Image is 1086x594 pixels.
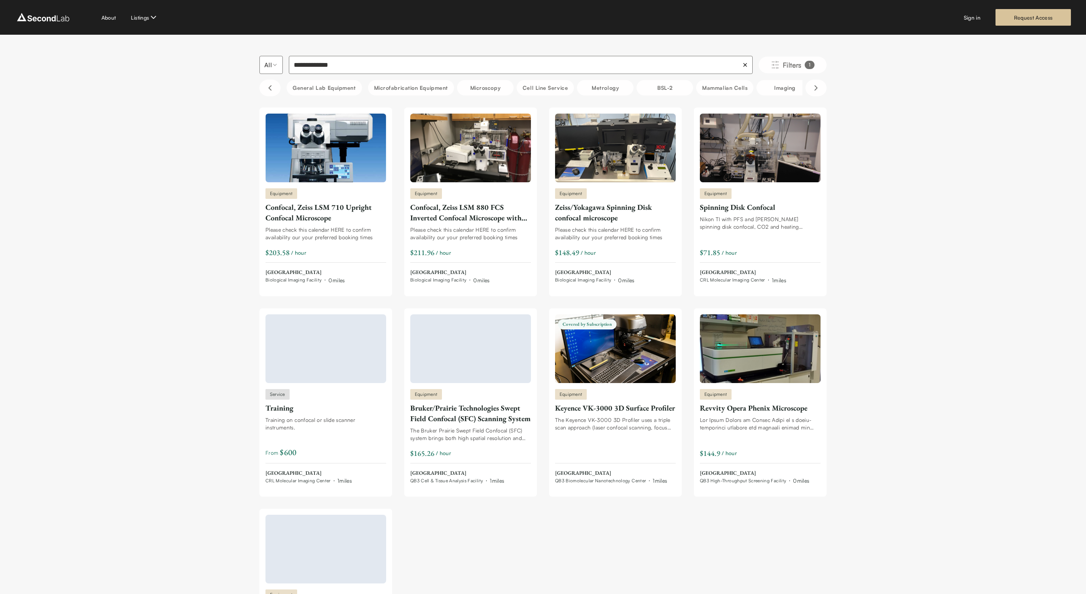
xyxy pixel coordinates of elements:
div: The Bruker Prairie Swept Field Confocal (SFC) system brings both high spatial resolution and high... [410,427,531,442]
div: Nikon TI with PFS and [PERSON_NAME] spinning disk confocal, CO2 and heating incubation chamber wi... [700,215,821,231]
button: Scroll right [805,80,827,96]
span: Biological Imaging Facility [555,277,611,283]
img: Confocal, Zeiss LSM 880 FCS Inverted Confocal Microscope with Environmental [410,114,531,182]
div: $165.26 [410,448,434,459]
span: Equipment [560,391,582,398]
div: Keyence VK-3000 3D Surface Profiler [555,403,676,413]
span: / hour [291,249,306,257]
a: ServiceTrainingTraining on confocal or slide scanner instruments.From $600[GEOGRAPHIC_DATA]CRL Mo... [265,314,386,485]
button: Scroll left [259,80,281,96]
span: Equipment [270,190,293,197]
span: [GEOGRAPHIC_DATA] [555,269,635,276]
img: Keyence VK-3000 3D Surface Profiler [555,314,676,383]
a: Sign in [964,14,980,22]
span: Equipment [704,190,727,197]
div: $148.49 [555,247,579,258]
div: Confocal, Zeiss LSM 710 Upright Confocal Microscope [265,202,386,223]
div: Spinning Disk Confocal [700,202,821,212]
button: Mammalian Cells [696,80,753,95]
button: Filters [759,57,827,73]
div: Please check this calendar HERE to confirm availability our your preferred booking times [410,226,531,241]
div: Please check this calendar HERE to confirm availability our your preferred booking times [555,226,676,241]
img: Confocal, Zeiss LSM 710 Upright Confocal Microscope [265,114,386,182]
span: Equipment [415,190,437,197]
span: Equipment [560,190,582,197]
div: $203.58 [265,247,290,258]
a: Request Access [995,9,1071,26]
div: Please check this calendar HERE to confirm availability our your preferred booking times [265,226,386,241]
span: Filters [783,60,802,70]
div: 0 miles [328,276,345,284]
div: Zeiss/Yokagawa Spinning Disk confocal microscope [555,202,676,223]
button: Microscopy [457,80,514,95]
a: Keyence VK-3000 3D Surface ProfilerCovered by SubscriptionEquipmentKeyence VK-3000 3D Surface Pro... [555,314,676,485]
div: Training [265,403,386,413]
div: Bruker/Prairie Technologies Swept Field Confocal (SFC) Scanning System [410,403,531,424]
div: 0 miles [473,276,489,284]
a: Spinning Disk ConfocalEquipmentSpinning Disk ConfocalNikon TI with PFS and [PERSON_NAME] spinning... [700,114,821,284]
span: / hour [436,249,451,257]
div: $71.85 [700,247,720,258]
div: 1 miles [490,477,504,485]
span: From [265,447,297,459]
button: Metrology [577,80,633,95]
span: QB3 High-Throughput Screening Facility [700,478,786,484]
a: About [101,14,116,22]
span: / hour [436,449,451,457]
span: / hour [722,449,737,457]
div: 1 [805,61,814,69]
span: QB3 Cell & Tissue Analysis Facility [410,478,483,484]
span: Biological Imaging Facility [410,277,466,283]
a: EquipmentBruker/Prairie Technologies Swept Field Confocal (SFC) Scanning SystemThe Bruker Prairie... [410,314,531,485]
span: CRL Molecular Imaging Center [700,277,765,283]
a: Revvity Opera Phenix MicroscopeEquipmentRevvity Opera Phenix MicroscopeLor Ipsum Dolors am Consec... [700,314,821,485]
img: Revvity Opera Phenix Microscope [700,314,821,383]
span: [GEOGRAPHIC_DATA] [265,269,345,276]
span: $ 600 [280,447,296,459]
div: Revvity Opera Phenix Microscope [700,403,821,413]
button: Select listing type [259,56,283,74]
img: logo [15,11,71,23]
span: QB3 Biomolecular Nanotechnology Center [555,478,646,484]
span: [GEOGRAPHIC_DATA] [410,469,504,477]
button: Imaging [756,80,813,95]
span: [GEOGRAPHIC_DATA] [265,469,352,477]
span: / hour [581,249,596,257]
span: Equipment [415,391,437,398]
a: Confocal, Zeiss LSM 710 Upright Confocal MicroscopeEquipmentConfocal, Zeiss LSM 710 Upright Confo... [265,114,386,284]
div: 1 miles [772,276,786,284]
div: The Keyence VK-3000 3D Profiler uses a triple scan approach (laser confocal scanning, focus varia... [555,416,676,431]
div: 1 miles [337,477,352,485]
div: Confocal, Zeiss LSM 880 FCS Inverted Confocal Microscope with Environmental [410,202,531,223]
span: / hour [722,249,737,257]
button: Cell line service [517,80,574,95]
div: Training on confocal or slide scanner instruments. [265,416,386,431]
span: Equipment [704,391,727,398]
button: Microfabrication Equipment [368,80,454,95]
span: [GEOGRAPHIC_DATA] [700,269,786,276]
a: Zeiss/Yokagawa Spinning Disk confocal microscopeEquipmentZeiss/Yokagawa Spinning Disk confocal mi... [555,114,676,284]
span: [GEOGRAPHIC_DATA] [410,269,490,276]
div: $144.9 [700,448,720,459]
button: Listings [131,13,158,22]
span: CRL Molecular Imaging Center [265,478,331,484]
div: 0 miles [793,477,809,485]
img: Spinning Disk Confocal [700,114,821,182]
button: General Lab equipment [287,80,362,95]
button: BSL-2 [637,80,693,95]
div: 0 miles [618,276,634,284]
a: Confocal, Zeiss LSM 880 FCS Inverted Confocal Microscope with Environmental EquipmentConfocal, Ze... [410,114,531,284]
span: Service [270,391,285,398]
div: $211.96 [410,247,434,258]
div: 1 miles [653,477,667,485]
span: Covered by Subscription [558,319,617,329]
img: Zeiss/Yokagawa Spinning Disk confocal microscope [555,114,676,182]
span: [GEOGRAPHIC_DATA] [555,469,667,477]
span: [GEOGRAPHIC_DATA] [700,469,809,477]
span: Biological Imaging Facility [265,277,322,283]
div: Lor Ipsum Dolors am Consec Adipi el s doeiu-temporinci utlabore etd magnaali enimad min veni quis... [700,416,821,431]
